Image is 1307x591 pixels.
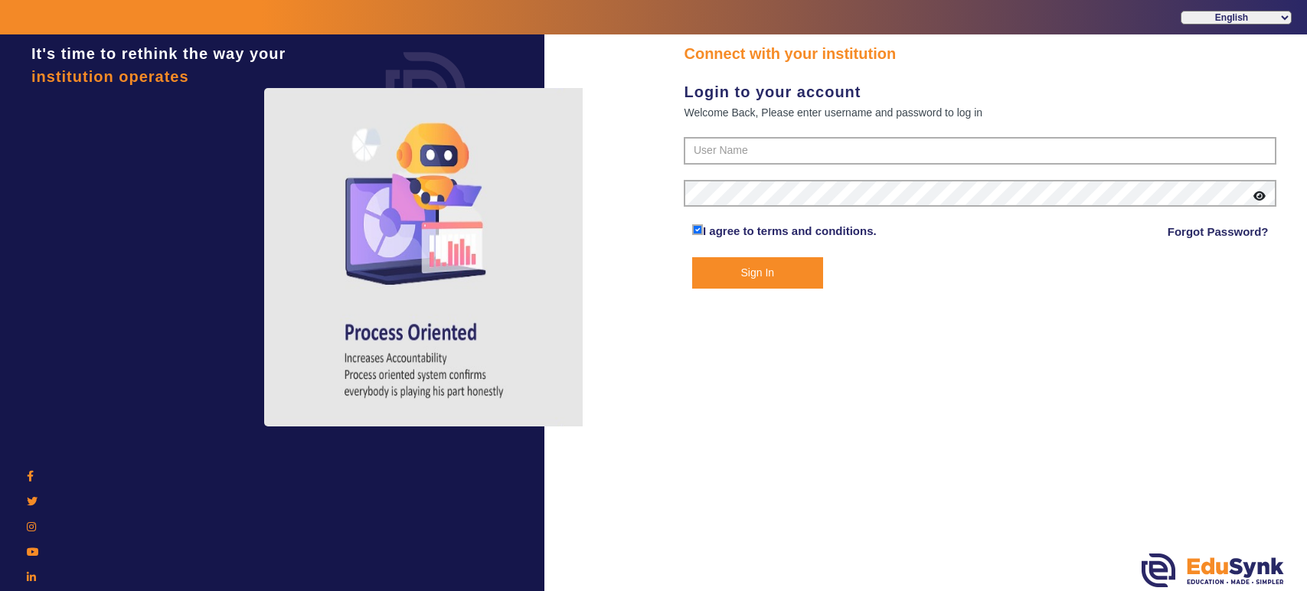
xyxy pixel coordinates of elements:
[1142,553,1284,587] img: edusynk.png
[1168,223,1269,241] a: Forgot Password?
[692,257,823,289] button: Sign In
[684,80,1276,103] div: Login to your account
[368,34,483,149] img: login.png
[264,88,586,426] img: login4.png
[703,224,877,237] a: I agree to terms and conditions.
[684,42,1276,65] div: Connect with your institution
[684,137,1276,165] input: User Name
[31,45,286,62] span: It's time to rethink the way your
[684,103,1276,122] div: Welcome Back, Please enter username and password to log in
[31,68,189,85] span: institution operates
